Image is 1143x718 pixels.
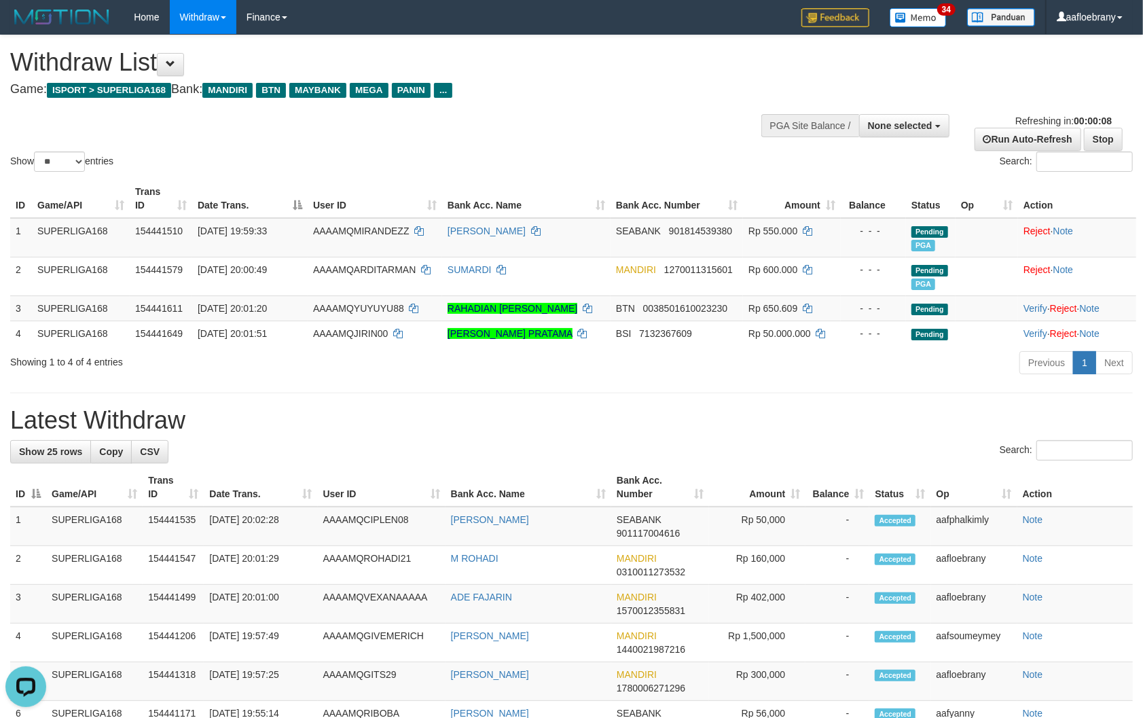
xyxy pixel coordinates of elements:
[761,114,859,137] div: PGA Site Balance /
[1079,328,1100,339] a: Note
[308,179,442,218] th: User ID: activate to sort column ascending
[46,546,143,585] td: SUPERLIGA168
[931,585,1017,624] td: aafloebrany
[10,218,32,257] td: 1
[10,257,32,295] td: 2
[318,585,446,624] td: AAAAMQVEXANAAAAA
[143,468,204,507] th: Trans ID: activate to sort column ascending
[875,670,915,681] span: Accepted
[5,5,46,46] button: Open LiveChat chat widget
[204,468,317,507] th: Date Trans.: activate to sort column ascending
[1050,328,1077,339] a: Reject
[1023,669,1043,680] a: Note
[392,83,431,98] span: PANIN
[313,328,388,339] span: AAAAMQJIRIN00
[931,662,1017,701] td: aafloebrany
[10,83,748,96] h4: Game: Bank:
[1017,468,1133,507] th: Action
[1073,351,1096,374] a: 1
[611,179,743,218] th: Bank Acc. Number: activate to sort column ascending
[875,592,915,604] span: Accepted
[32,295,130,321] td: SUPERLIGA168
[10,49,748,76] h1: Withdraw List
[143,662,204,701] td: 154441318
[1018,295,1136,321] td: · ·
[616,328,632,339] span: BSI
[1023,303,1047,314] a: Verify
[937,3,956,16] span: 34
[846,302,901,315] div: - - -
[1079,303,1100,314] a: Note
[135,226,183,236] span: 154441510
[10,7,113,27] img: MOTION_logo.png
[967,8,1035,26] img: panduan.png
[143,585,204,624] td: 154441499
[32,218,130,257] td: SUPERLIGA168
[911,279,935,290] span: Marked by aafsoumeymey
[198,303,267,314] span: [DATE] 20:01:20
[135,303,183,314] span: 154441611
[617,644,685,655] span: Copy 1440021987216 to clipboard
[198,264,267,275] span: [DATE] 20:00:49
[1023,328,1047,339] a: Verify
[617,683,685,694] span: Copy 1780006271296 to clipboard
[318,662,446,701] td: AAAAMQGITS29
[911,226,948,238] span: Pending
[906,179,956,218] th: Status
[617,553,657,564] span: MANDIRI
[911,304,948,315] span: Pending
[1018,218,1136,257] td: ·
[748,264,797,275] span: Rp 600.000
[34,151,85,172] select: Showentries
[616,264,656,275] span: MANDIRI
[289,83,346,98] span: MAYBANK
[451,630,529,641] a: [PERSON_NAME]
[130,179,192,218] th: Trans ID: activate to sort column ascending
[46,507,143,546] td: SUPERLIGA168
[204,662,317,701] td: [DATE] 19:57:25
[1053,226,1074,236] a: Note
[846,224,901,238] div: - - -
[617,567,685,577] span: Copy 0310011273532 to clipboard
[19,446,82,457] span: Show 25 rows
[1000,440,1133,461] label: Search:
[616,303,635,314] span: BTN
[805,468,869,507] th: Balance: activate to sort column ascending
[1018,257,1136,295] td: ·
[143,546,204,585] td: 154441547
[143,624,204,662] td: 154441206
[90,440,132,463] a: Copy
[46,468,143,507] th: Game/API: activate to sort column ascending
[442,179,611,218] th: Bank Acc. Name: activate to sort column ascending
[1023,514,1043,525] a: Note
[669,226,732,236] span: Copy 901814539380 to clipboard
[805,624,869,662] td: -
[32,179,130,218] th: Game/API: activate to sort column ascending
[639,328,692,339] span: Copy 7132367609 to clipboard
[805,585,869,624] td: -
[748,226,797,236] span: Rp 550.000
[1095,351,1133,374] a: Next
[448,303,577,314] a: RAHADIAN [PERSON_NAME]
[10,546,46,585] td: 2
[1018,179,1136,218] th: Action
[875,554,915,565] span: Accepted
[975,128,1081,151] a: Run Auto-Refresh
[198,328,267,339] span: [DATE] 20:01:51
[1000,151,1133,172] label: Search:
[801,8,869,27] img: Feedback.jpg
[256,83,286,98] span: BTN
[1023,630,1043,641] a: Note
[617,514,661,525] span: SEABANK
[617,592,657,603] span: MANDIRI
[664,264,733,275] span: Copy 1270011315601 to clipboard
[135,264,183,275] span: 154441579
[846,263,901,276] div: - - -
[709,585,805,624] td: Rp 402,000
[617,630,657,641] span: MANDIRI
[1018,321,1136,346] td: · ·
[10,440,91,463] a: Show 25 rows
[451,514,529,525] a: [PERSON_NAME]
[1023,226,1051,236] a: Reject
[47,83,171,98] span: ISPORT > SUPERLIGA168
